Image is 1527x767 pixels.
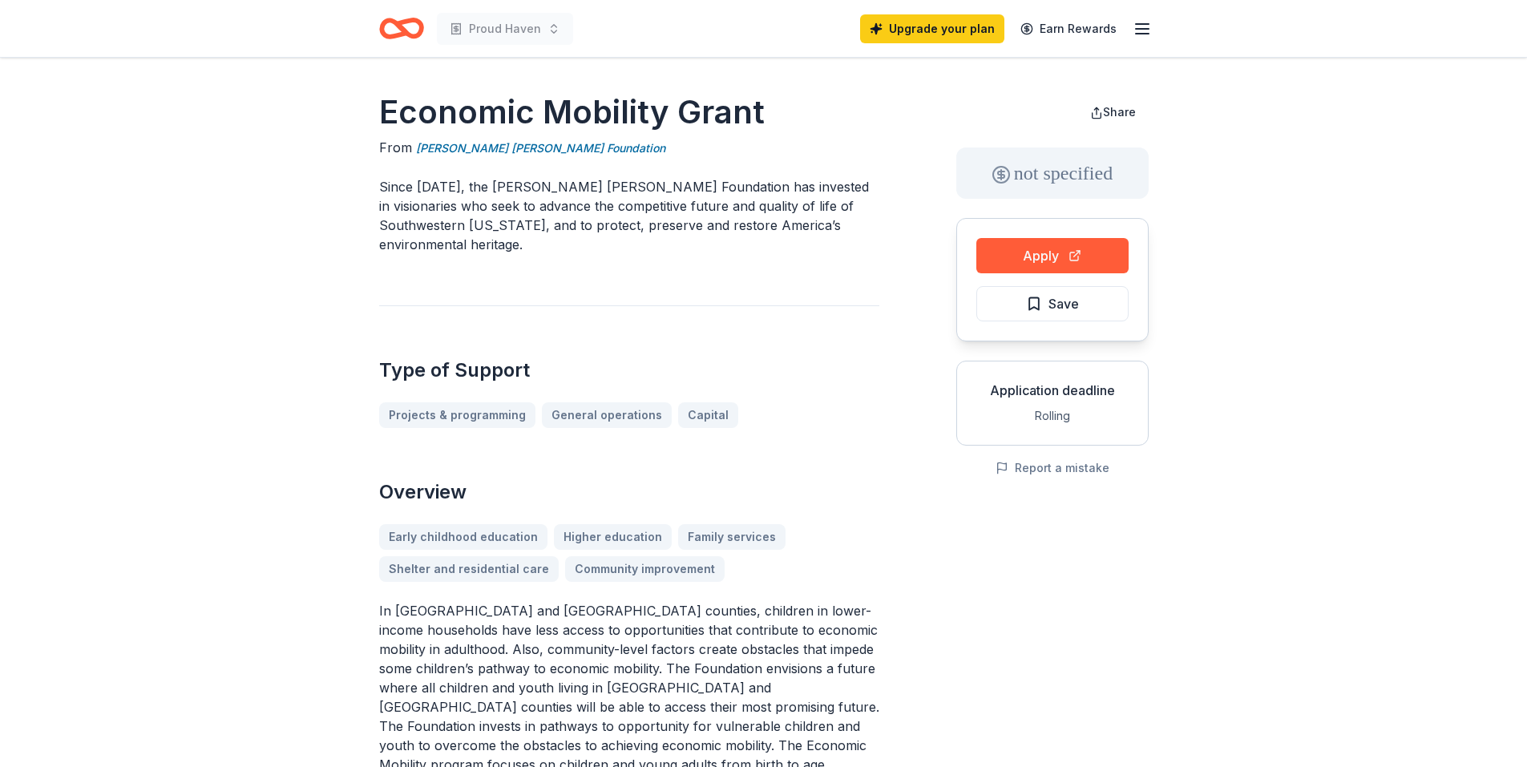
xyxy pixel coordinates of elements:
span: Share [1103,105,1136,119]
div: not specified [956,147,1149,199]
span: Proud Haven [469,19,541,38]
div: Application deadline [970,381,1135,400]
a: General operations [542,402,672,428]
a: Earn Rewards [1011,14,1126,43]
button: Save [976,286,1129,321]
a: Projects & programming [379,402,535,428]
a: Capital [678,402,738,428]
div: Rolling [970,406,1135,426]
a: [PERSON_NAME] [PERSON_NAME] Foundation [416,139,665,158]
button: Proud Haven [437,13,573,45]
button: Report a mistake [996,458,1109,478]
a: Home [379,10,424,47]
h2: Overview [379,479,879,505]
p: Since [DATE], the [PERSON_NAME] [PERSON_NAME] Foundation has invested in visionaries who seek to ... [379,177,879,254]
div: From [379,138,879,158]
h2: Type of Support [379,357,879,383]
h1: Economic Mobility Grant [379,90,879,135]
button: Share [1077,96,1149,128]
span: Save [1048,293,1079,314]
button: Apply [976,238,1129,273]
a: Upgrade your plan [860,14,1004,43]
